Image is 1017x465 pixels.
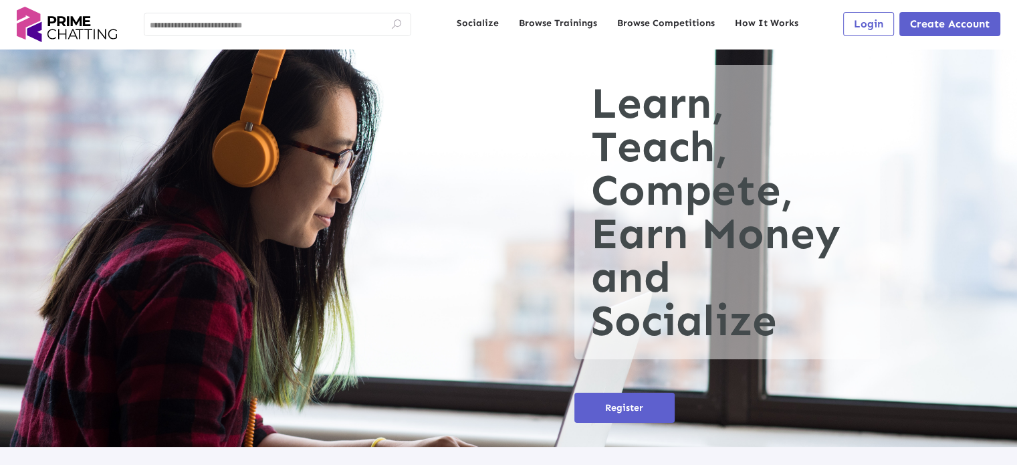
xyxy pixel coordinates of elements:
span: Register [605,402,643,413]
button: Create Account [899,12,1000,36]
img: logo [17,7,117,42]
a: Socialize [457,17,499,30]
h1: Learn, Teach, Compete, Earn Money and Socialize [574,65,880,359]
span: Login [854,17,883,30]
button: Register [574,393,675,423]
span: Create Account [910,17,990,30]
button: Login [843,12,894,36]
a: Browse Trainings [519,17,597,30]
a: Browse Competitions [617,17,715,30]
a: How It Works [735,17,798,30]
